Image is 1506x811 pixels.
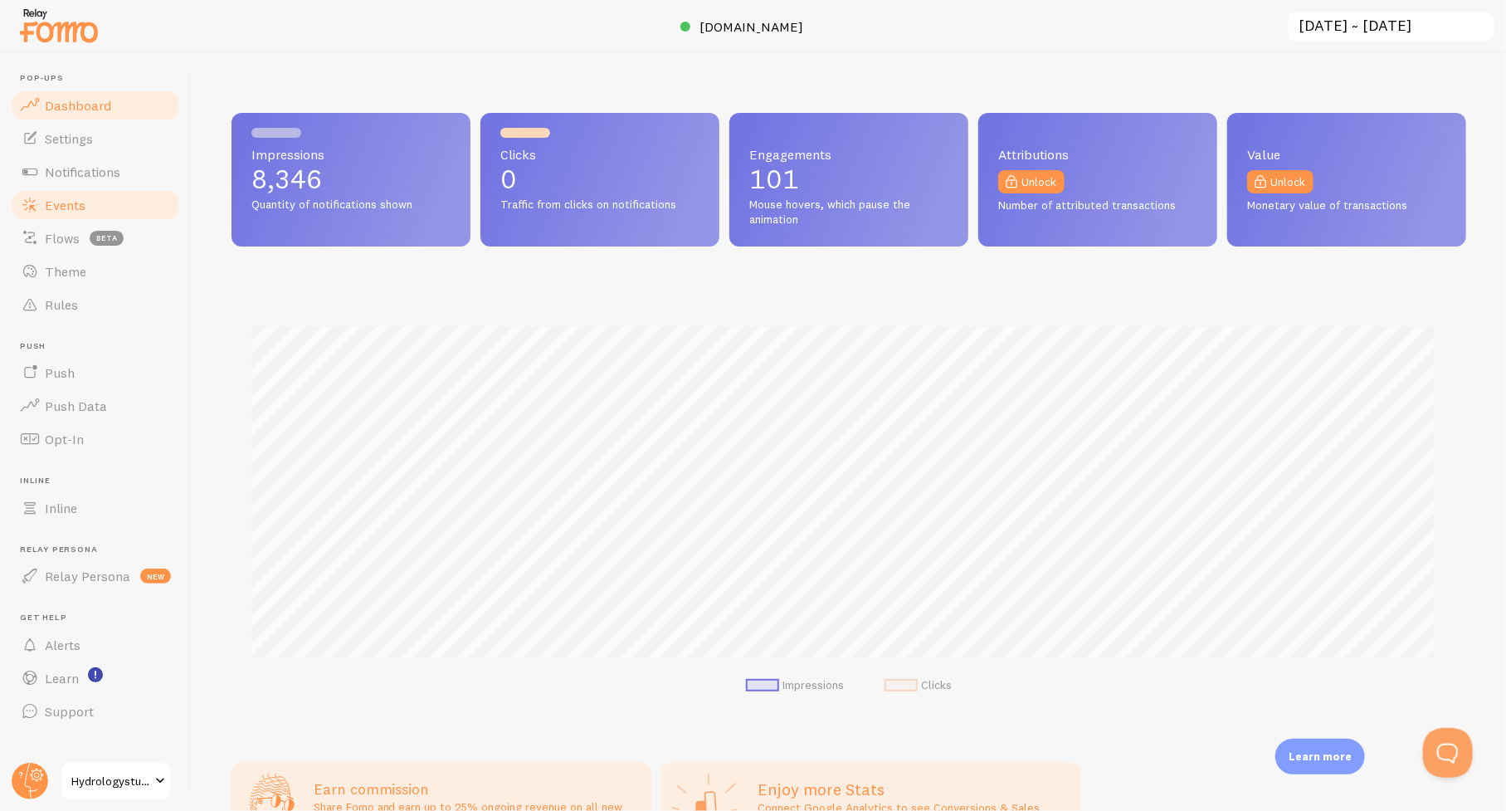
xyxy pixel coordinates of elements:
[314,779,641,799] h3: Earn commission
[45,398,107,414] span: Push Data
[45,296,78,313] span: Rules
[45,97,111,114] span: Dashboard
[20,545,181,555] span: Relay Persona
[500,148,699,161] span: Clicks
[998,148,1197,161] span: Attributions
[10,423,181,456] a: Opt-In
[749,198,948,227] span: Mouse hovers, which pause the animation
[20,341,181,352] span: Push
[10,695,181,728] a: Support
[1247,148,1446,161] span: Value
[10,155,181,188] a: Notifications
[45,263,86,280] span: Theme
[998,198,1197,213] span: Number of attributed transactions
[10,491,181,525] a: Inline
[998,170,1065,193] a: Unlock
[10,662,181,695] a: Learn
[90,231,124,246] span: beta
[10,288,181,321] a: Rules
[45,637,80,653] span: Alerts
[500,198,699,213] span: Traffic from clicks on notifications
[1247,170,1313,193] a: Unlock
[10,89,181,122] a: Dashboard
[45,130,93,147] span: Settings
[45,230,80,247] span: Flows
[45,364,75,381] span: Push
[17,4,100,46] img: fomo-relay-logo-orange.svg
[10,389,181,423] a: Push Data
[20,613,181,623] span: Get Help
[45,197,85,213] span: Events
[20,73,181,84] span: Pop-ups
[251,148,451,161] span: Impressions
[20,476,181,486] span: Inline
[10,255,181,288] a: Theme
[251,198,451,213] span: Quantity of notifications shown
[749,148,948,161] span: Engagements
[45,568,130,584] span: Relay Persona
[251,166,451,193] p: 8,346
[1423,728,1473,778] iframe: Help Scout Beacon - Open
[71,771,150,791] span: Hydrologystudio
[45,431,84,447] span: Opt-In
[758,779,1071,800] h2: Enjoy more Stats
[60,761,172,801] a: Hydrologystudio
[746,678,845,693] li: Impressions
[10,122,181,155] a: Settings
[88,667,103,682] svg: <p>Watch New Feature Tutorials!</p>
[500,166,699,193] p: 0
[140,569,171,584] span: new
[45,164,120,180] span: Notifications
[885,678,953,693] li: Clicks
[749,166,948,193] p: 101
[10,188,181,222] a: Events
[10,356,181,389] a: Push
[1289,749,1352,765] p: Learn more
[10,222,181,255] a: Flows beta
[1247,198,1446,213] span: Monetary value of transactions
[10,559,181,593] a: Relay Persona new
[1275,739,1365,774] div: Learn more
[10,628,181,662] a: Alerts
[45,703,94,720] span: Support
[45,670,79,686] span: Learn
[45,500,77,516] span: Inline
